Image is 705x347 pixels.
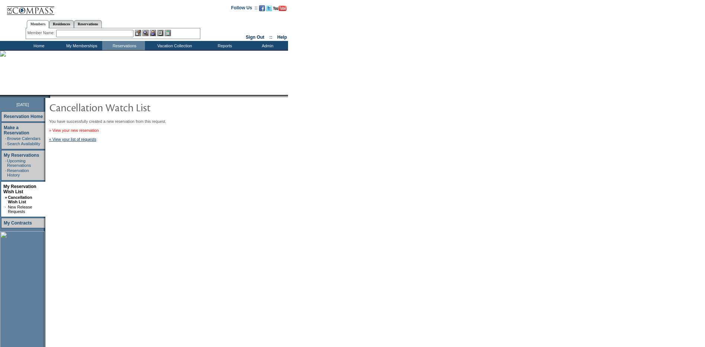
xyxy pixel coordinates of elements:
[273,7,287,12] a: Subscribe to our YouTube Channel
[4,114,43,119] a: Reservation Home
[277,35,287,40] a: Help
[7,159,31,168] a: Upcoming Reservations
[5,195,7,200] b: »
[28,30,56,36] div: Member Name:
[157,30,164,36] img: Reservations
[5,136,6,141] td: ·
[48,95,50,98] img: promoShadowLeftCorner.gif
[8,195,32,204] a: Cancellation Wish List
[74,20,102,28] a: Reservations
[259,5,265,11] img: Become our fan on Facebook
[49,20,74,28] a: Residences
[5,205,7,214] td: ·
[142,30,149,36] img: View
[165,30,171,36] img: b_calculator.gif
[4,125,29,136] a: Make a Reservation
[5,141,6,146] td: ·
[145,41,203,50] td: Vacation Collection
[102,41,145,50] td: Reservations
[266,7,272,12] a: Follow us on Twitter
[49,137,96,141] a: « View your list of requests
[150,30,156,36] img: Impersonate
[231,4,258,13] td: Follow Us ::
[27,20,49,28] a: Members
[7,136,41,141] a: Browse Calendars
[17,41,59,50] td: Home
[266,5,272,11] img: Follow us on Twitter
[135,30,141,36] img: b_edit.gif
[7,168,29,177] a: Reservation History
[259,7,265,12] a: Become our fan on Facebook
[5,159,6,168] td: ·
[16,102,29,107] span: [DATE]
[49,100,198,115] img: pgTtlCancellationNotification.gif
[245,41,288,50] td: Admin
[8,205,32,214] a: New Release Requests
[49,128,99,133] a: » View your new reservation
[7,141,40,146] a: Search Availability
[4,153,39,158] a: My Reservations
[4,220,32,226] a: My Contracts
[269,35,272,40] span: ::
[203,41,245,50] td: Reports
[50,95,51,98] img: blank.gif
[5,168,6,177] td: ·
[49,119,166,124] span: You have successfully created a new reservation from this request.
[59,41,102,50] td: My Memberships
[3,184,36,194] a: My Reservation Wish List
[246,35,264,40] a: Sign Out
[273,6,287,11] img: Subscribe to our YouTube Channel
